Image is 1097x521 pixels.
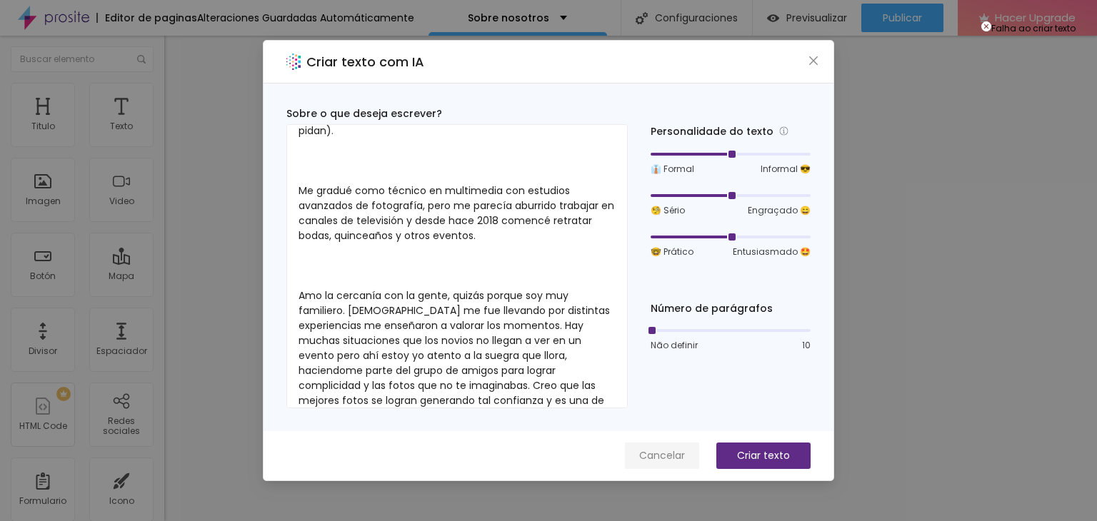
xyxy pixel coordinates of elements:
[651,163,694,176] span: 👔 Formal
[733,246,811,258] span: Entusiasmado 🤩
[651,246,693,258] span: 🤓 Prático
[716,442,811,469] button: Criar texto
[651,123,811,140] div: Personalidade do texto
[639,448,685,463] span: Cancelar
[286,124,628,408] textarea: corregir: Mis fotos muestran situaciones espontáneas y naturales, (no me gusta forzar poses raras...
[806,54,821,69] button: Close
[737,448,790,463] p: Criar texto
[651,204,685,217] span: 🧐 Sério
[306,52,424,71] h2: Criar texto com IA
[981,21,1076,33] div: Falha ao criar texto
[651,339,698,352] span: Não definir
[808,55,819,66] span: close
[748,204,811,217] span: Engraçado 😄
[651,301,811,316] div: Número de parágrafos
[625,442,699,469] button: Cancelar
[761,163,811,176] span: Informal 😎
[802,339,811,352] span: 10
[286,106,628,121] div: Sobre o que deseja escrever?
[991,22,1076,34] span: Falha ao criar texto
